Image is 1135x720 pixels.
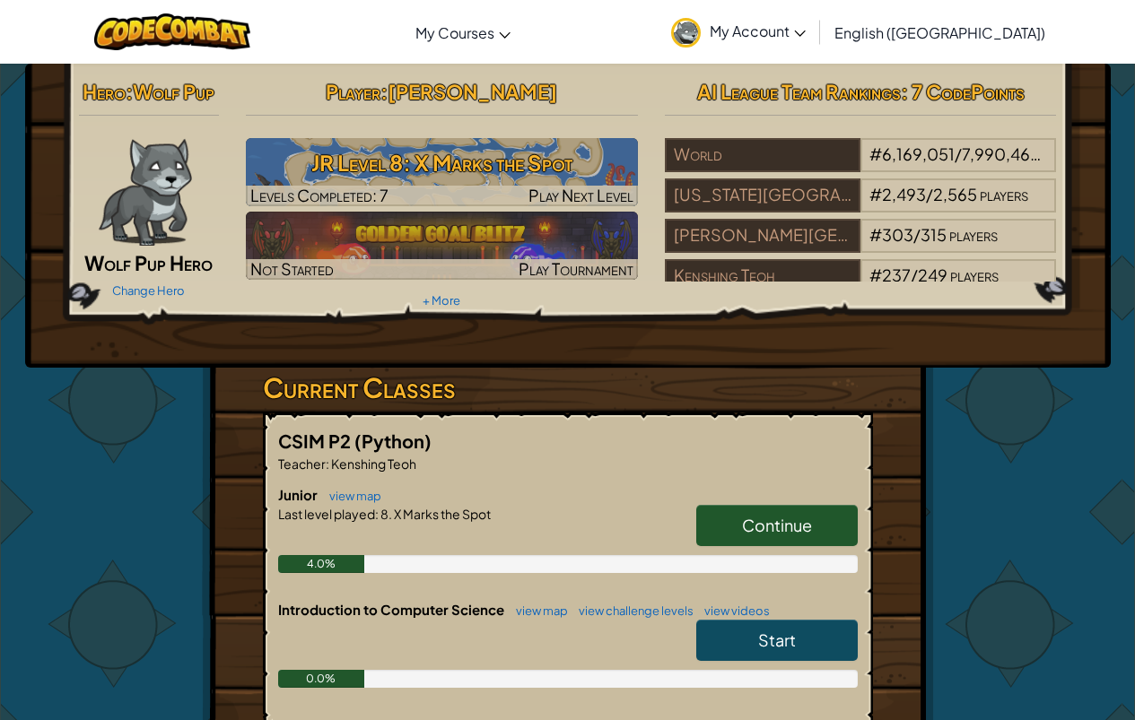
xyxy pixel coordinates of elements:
[665,138,860,172] div: World
[84,250,213,275] span: Wolf Pup Hero
[950,265,999,285] span: players
[665,155,1057,176] a: World#6,169,051/7,990,462players
[326,455,329,472] span: :
[388,79,557,104] span: [PERSON_NAME]
[926,184,933,204] span: /
[911,265,918,285] span: /
[662,4,815,60] a: My Account
[406,8,519,56] a: My Courses
[695,603,770,618] a: view videos
[869,143,882,164] span: #
[250,185,389,205] span: Levels Completed: 7
[949,224,998,245] span: players
[423,293,460,308] a: + More
[263,368,873,408] h3: Current Classes
[278,601,507,618] span: Introduction to Computer Science
[671,18,701,48] img: avatar
[834,23,1045,42] span: English ([GEOGRAPHIC_DATA])
[901,79,1025,104] span: : 7 CodePoints
[665,236,1057,256] a: [PERSON_NAME][GEOGRAPHIC_DATA]#303/315players
[415,23,494,42] span: My Courses
[320,489,381,503] a: view map
[94,13,251,50] img: CodeCombat logo
[278,455,326,472] span: Teacher
[1043,143,1091,164] span: players
[83,79,126,104] span: Hero
[246,138,638,206] img: JR Level 8: X Marks the Spot
[882,184,926,204] span: 2,493
[869,265,882,285] span: #
[246,212,638,280] a: Not StartedPlay Tournament
[133,79,214,104] span: Wolf Pup
[126,79,133,104] span: :
[326,79,380,104] span: Player
[955,143,962,164] span: /
[962,143,1041,164] span: 7,990,462
[246,138,638,206] a: Play Next Level
[278,555,365,573] div: 4.0%
[665,219,860,253] div: [PERSON_NAME][GEOGRAPHIC_DATA]
[882,224,913,245] span: 303
[710,22,806,40] span: My Account
[528,185,633,205] span: Play Next Level
[882,143,955,164] span: 6,169,051
[246,143,638,183] h3: JR Level 8: X Marks the Spot
[882,265,911,285] span: 237
[665,276,1057,297] a: Kenshing Teoh#237/249players
[278,506,375,522] span: Last level played
[758,629,796,650] span: Start
[519,258,633,279] span: Play Tournament
[329,455,416,472] span: Kenshing Teoh
[918,265,947,285] span: 249
[112,283,185,298] a: Change Hero
[913,224,921,245] span: /
[980,184,1028,204] span: players
[278,429,354,452] span: CSIM P2
[570,603,694,618] a: view challenge levels
[825,8,1054,56] a: English ([GEOGRAPHIC_DATA])
[250,258,334,279] span: Not Started
[380,79,388,104] span: :
[665,259,860,293] div: Kenshing Teoh
[697,79,901,104] span: AI League Team Rankings
[375,506,379,522] span: :
[665,195,1057,216] a: [US_STATE][GEOGRAPHIC_DATA] No. 11 in the [GEOGRAPHIC_DATA]#2,493/2,565players
[354,429,432,452] span: (Python)
[278,486,320,503] span: Junior
[246,212,638,280] img: Golden Goal
[665,178,860,213] div: [US_STATE][GEOGRAPHIC_DATA] No. 11 in the [GEOGRAPHIC_DATA]
[392,506,491,522] span: X Marks the Spot
[869,184,882,204] span: #
[742,515,812,535] span: Continue
[99,138,191,246] img: wolf-pup-paper-doll.png
[869,224,882,245] span: #
[921,224,947,245] span: 315
[933,184,977,204] span: 2,565
[379,506,392,522] span: 8.
[507,603,568,618] a: view map
[278,670,365,688] div: 0.0%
